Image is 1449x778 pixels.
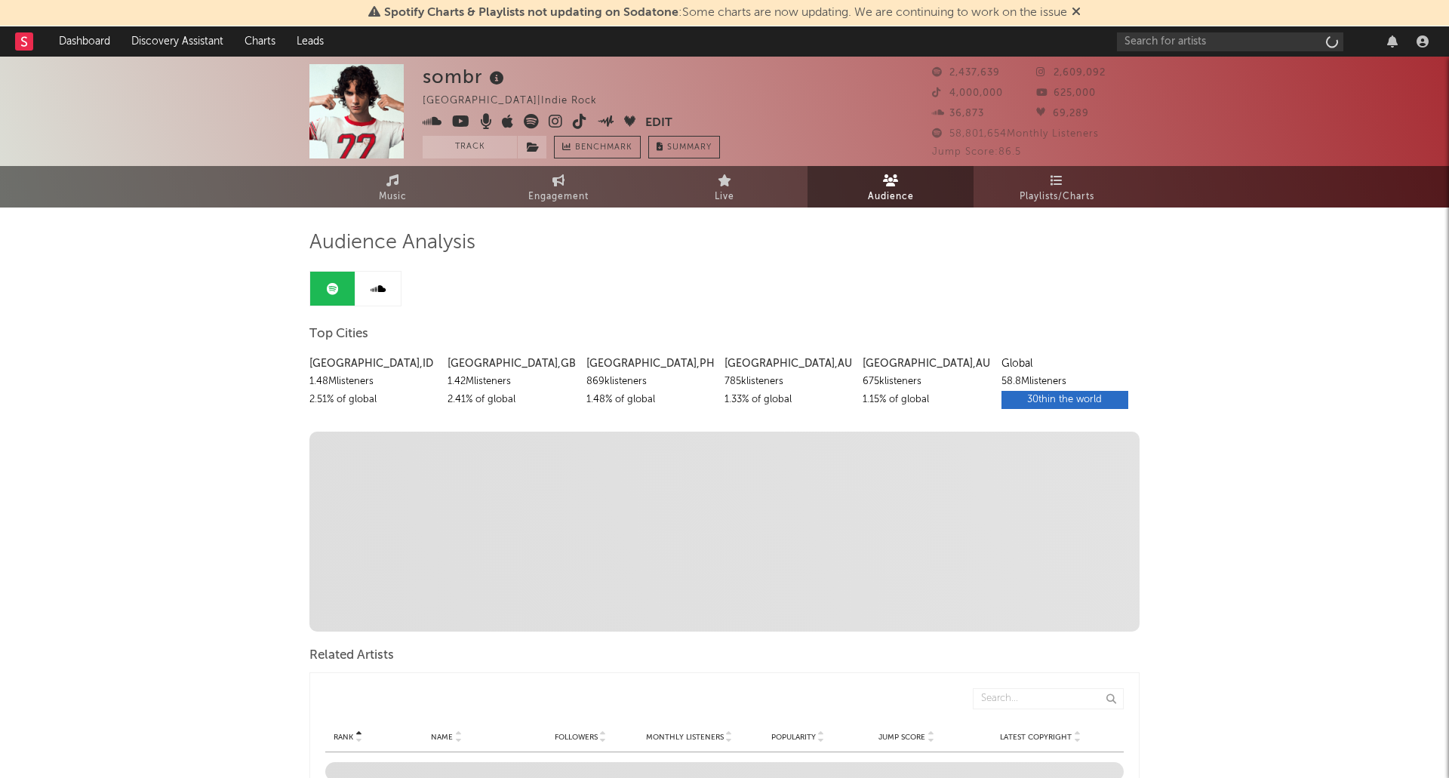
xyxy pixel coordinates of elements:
span: Audience Analysis [309,234,475,252]
span: 2,609,092 [1036,68,1106,78]
div: sombr [423,64,508,89]
a: Engagement [475,166,641,208]
span: Music [379,188,407,206]
span: 36,873 [932,109,984,118]
span: Audience [868,188,914,206]
span: Rank [334,733,353,742]
div: 1.42M listeners [448,373,574,391]
span: Spotify Charts & Playlists not updating on Sodatone [384,7,678,19]
a: Discovery Assistant [121,26,234,57]
div: [GEOGRAPHIC_DATA] , GB [448,355,574,373]
span: Name [431,733,453,742]
button: Track [423,136,517,158]
span: 58,801,654 Monthly Listeners [932,129,1099,139]
input: Search... [973,688,1124,709]
span: 69,289 [1036,109,1089,118]
span: 4,000,000 [932,88,1003,98]
a: Dashboard [48,26,121,57]
a: Leads [286,26,334,57]
a: Live [641,166,808,208]
div: 785k listeners [724,373,851,391]
div: Global [1001,355,1128,373]
span: Latest Copyright [1000,733,1072,742]
span: Jump Score: 86.5 [932,147,1021,157]
div: [GEOGRAPHIC_DATA] , PH [586,355,713,373]
span: Top Cities [309,325,368,343]
div: 675k listeners [863,373,989,391]
span: 625,000 [1036,88,1096,98]
button: Edit [645,114,672,133]
span: Monthly Listeners [646,733,724,742]
span: Followers [555,733,598,742]
a: Music [309,166,475,208]
button: Summary [648,136,720,158]
div: 1.48M listeners [309,373,436,391]
div: 1.15 % of global [863,391,989,409]
div: [GEOGRAPHIC_DATA] | Indie Rock [423,92,614,110]
div: [GEOGRAPHIC_DATA] , AU [724,355,851,373]
input: Search for artists [1117,32,1343,51]
div: 2.51 % of global [309,391,436,409]
span: Related Artists [309,647,394,665]
span: Dismiss [1072,7,1081,19]
div: [GEOGRAPHIC_DATA] , AU [863,355,989,373]
span: Jump Score [878,733,925,742]
a: Audience [808,166,974,208]
span: Summary [667,143,712,152]
span: 2,437,639 [932,68,1000,78]
a: Playlists/Charts [974,166,1140,208]
div: [GEOGRAPHIC_DATA] , ID [309,355,436,373]
div: 58.8M listeners [1001,373,1128,391]
div: 869k listeners [586,373,713,391]
div: 1.48 % of global [586,391,713,409]
a: Benchmark [554,136,641,158]
div: 1.33 % of global [724,391,851,409]
span: Playlists/Charts [1020,188,1094,206]
span: Live [715,188,734,206]
span: : Some charts are now updating. We are continuing to work on the issue [384,7,1067,19]
div: 2.41 % of global [448,391,574,409]
span: Popularity [771,733,816,742]
span: Benchmark [575,139,632,157]
div: 30th in the world [1001,391,1128,409]
span: Engagement [528,188,589,206]
a: Charts [234,26,286,57]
